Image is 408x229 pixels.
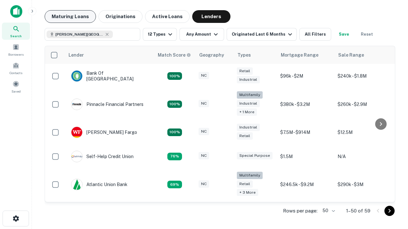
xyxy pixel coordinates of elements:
span: Borrowers [8,52,24,57]
button: Lenders [192,10,230,23]
th: Lender [65,46,154,64]
button: Any Amount [179,28,224,41]
td: $12.5M [334,120,392,144]
img: picture [71,127,82,138]
button: Maturing Loans [45,10,96,23]
p: Rows per page: [283,207,317,215]
div: Matching Properties: 15, hasApolloMatch: undefined [167,128,182,136]
div: + 1 more [237,108,257,116]
div: NC [199,128,209,135]
button: Originated Last 6 Months [227,28,297,41]
div: Special Purpose [237,152,273,159]
div: Geography [199,51,224,59]
a: Borrowers [2,41,30,58]
div: Industrial [237,76,260,83]
div: Types [237,51,251,59]
iframe: Chat Widget [376,158,408,188]
div: Originated Last 6 Months [232,31,294,38]
img: picture [71,151,82,162]
th: Mortgage Range [277,46,334,64]
img: picture [71,99,82,110]
div: Self-help Credit Union [71,151,134,162]
th: Geography [195,46,234,64]
td: $290k - $3M [334,169,392,201]
span: Contacts [10,70,22,75]
td: $240k - $1.8M [334,64,392,88]
button: 12 Types [143,28,177,41]
button: Originations [98,10,142,23]
td: $246.5k - $9.2M [277,169,334,201]
img: capitalize-icon.png [10,5,22,18]
div: Matching Properties: 15, hasApolloMatch: undefined [167,72,182,80]
div: NC [199,180,209,188]
div: [PERSON_NAME] Fargo [71,127,137,138]
div: Retail [237,132,253,140]
div: NC [199,100,209,107]
div: 50 [320,206,336,215]
img: picture [71,179,82,190]
td: $7.5M - $914M [277,120,334,144]
div: Retail [237,67,253,75]
img: picture [71,71,82,81]
button: Save your search to get updates of matches that match your search criteria. [334,28,354,41]
th: Types [234,46,277,64]
div: Industrial [237,100,260,107]
h6: Match Score [158,52,190,59]
div: Industrial [237,124,260,131]
button: Active Loans [145,10,190,23]
div: Multifamily [237,91,263,99]
button: All Filters [299,28,331,41]
div: Retail [237,180,253,188]
td: $1.5M [277,144,334,169]
td: $96k - $2M [277,64,334,88]
span: [PERSON_NAME][GEOGRAPHIC_DATA], [GEOGRAPHIC_DATA] [55,31,103,37]
a: Search [2,23,30,40]
div: Matching Properties: 26, hasApolloMatch: undefined [167,101,182,108]
td: $260k - $2.9M [334,88,392,120]
span: Search [10,33,22,38]
div: Lender [69,51,84,59]
div: Mortgage Range [281,51,318,59]
div: Capitalize uses an advanced AI algorithm to match your search with the best lender. The match sco... [158,52,191,59]
p: 1–50 of 59 [346,207,370,215]
th: Capitalize uses an advanced AI algorithm to match your search with the best lender. The match sco... [154,46,195,64]
div: Atlantic Union Bank [71,179,127,190]
div: NC [199,72,209,79]
a: Contacts [2,59,30,77]
button: Go to next page [384,206,395,216]
div: Multifamily [237,172,263,179]
td: N/A [334,144,392,169]
div: NC [199,152,209,159]
button: Reset [357,28,377,41]
div: Sale Range [338,51,364,59]
div: Pinnacle Financial Partners [71,99,143,110]
span: Saved [11,89,21,94]
div: Matching Properties: 11, hasApolloMatch: undefined [167,153,182,160]
div: Bank Of [GEOGRAPHIC_DATA] [71,70,148,82]
a: Saved [2,78,30,95]
div: Matching Properties: 10, hasApolloMatch: undefined [167,181,182,188]
th: Sale Range [334,46,392,64]
div: + 3 more [237,189,258,196]
td: $380k - $3.2M [277,88,334,120]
